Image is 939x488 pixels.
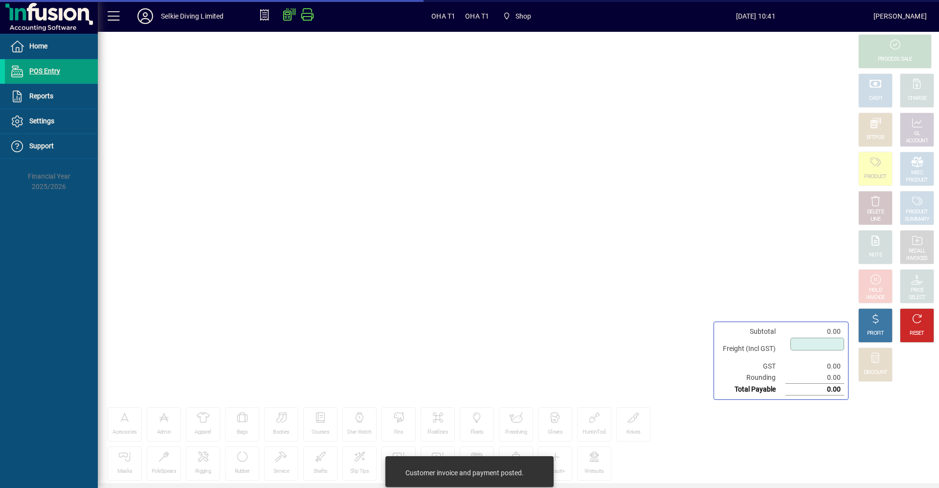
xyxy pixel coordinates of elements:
div: PRODUCT [864,173,886,181]
div: Apparel [195,429,211,436]
div: Floatlines [427,429,448,436]
div: INVOICES [906,255,927,262]
div: Wetsuit+ [545,468,564,475]
span: OHA T1 [431,8,455,24]
td: 0.00 [785,361,844,372]
div: Freediving [505,429,527,436]
span: POS Entry [29,67,60,75]
div: Acessories [112,429,136,436]
div: CHARGE [908,95,927,102]
div: Service [273,468,289,475]
div: Gloves [548,429,562,436]
a: Home [5,34,98,59]
td: Total Payable [718,384,785,395]
span: Shop [499,7,535,25]
div: PRODUCT [906,177,928,184]
div: LINE [871,216,880,223]
div: Rigging [195,468,211,475]
span: Reports [29,92,53,100]
div: PROCESS SALE [878,56,912,63]
td: Subtotal [718,326,785,337]
button: Profile [130,7,161,25]
td: Freight (Incl GST) [718,337,785,361]
div: Bags [237,429,247,436]
div: INVOICE [866,294,884,302]
span: Settings [29,117,54,125]
div: EFTPOS [867,134,885,141]
div: [PERSON_NAME] [873,8,927,24]
div: RECALL [909,248,926,255]
span: Shop [515,8,532,24]
div: Floats [470,429,484,436]
span: Support [29,142,54,150]
div: Dive Watch [347,429,371,436]
td: GST [718,361,785,372]
td: 0.00 [785,372,844,384]
div: Masks [117,468,133,475]
a: Support [5,134,98,159]
a: Settings [5,109,98,134]
div: Rubber [235,468,250,475]
div: SUMMARY [905,216,929,223]
div: Admin [157,429,171,436]
a: Reports [5,84,98,109]
div: GL [914,130,920,138]
div: HuntinTool [582,429,605,436]
span: [DATE] 10:41 [638,8,873,24]
div: Knives [626,429,641,436]
div: Fins [394,429,403,436]
div: RESET [910,330,924,337]
div: MISC [911,169,923,177]
div: Booties [273,429,289,436]
div: PROFIT [867,330,884,337]
div: NOTE [869,252,882,259]
div: Slip Tips [350,468,369,475]
td: Rounding [718,372,785,384]
div: SELECT [909,294,926,302]
div: ACCOUNT [906,138,928,145]
div: PoleSpears [152,468,176,475]
div: PRICE [911,287,924,294]
div: Selkie Diving Limited [161,8,224,24]
div: HOLD [869,287,882,294]
div: Customer invoice and payment posted. [405,468,524,478]
td: 0.00 [785,384,844,395]
span: Home [29,42,47,50]
div: Courses [312,429,329,436]
div: Wetsuits [584,468,604,475]
div: PRODUCT [906,209,928,216]
td: 0.00 [785,326,844,337]
div: Shafts [313,468,328,475]
div: DISCOUNT [864,369,887,376]
span: OHA T1 [465,8,489,24]
div: CASH [869,95,882,102]
div: DELETE [867,209,884,216]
